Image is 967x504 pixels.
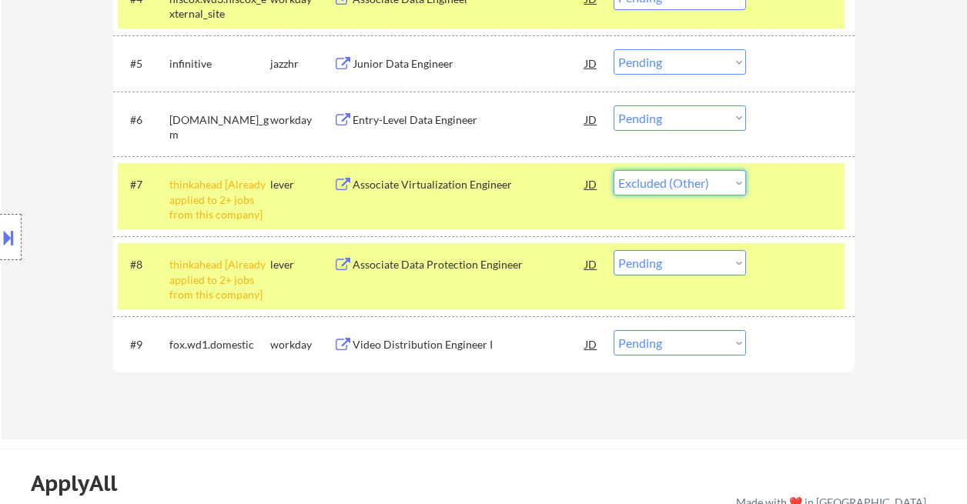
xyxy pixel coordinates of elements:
div: infinitive [169,56,270,72]
div: JD [584,250,599,278]
div: workday [270,112,333,128]
div: ApplyAll [31,470,135,496]
div: Junior Data Engineer [353,56,585,72]
div: workday [270,337,333,352]
div: jazzhr [270,56,333,72]
div: Video Distribution Engineer I [353,337,585,352]
div: lever [270,257,333,272]
div: JD [584,105,599,133]
div: JD [584,330,599,358]
div: JD [584,170,599,198]
div: Entry-Level Data Engineer [353,112,585,128]
div: lever [270,177,333,192]
div: Associate Virtualization Engineer [353,177,585,192]
div: #5 [130,56,157,72]
div: JD [584,49,599,77]
div: Associate Data Protection Engineer [353,257,585,272]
